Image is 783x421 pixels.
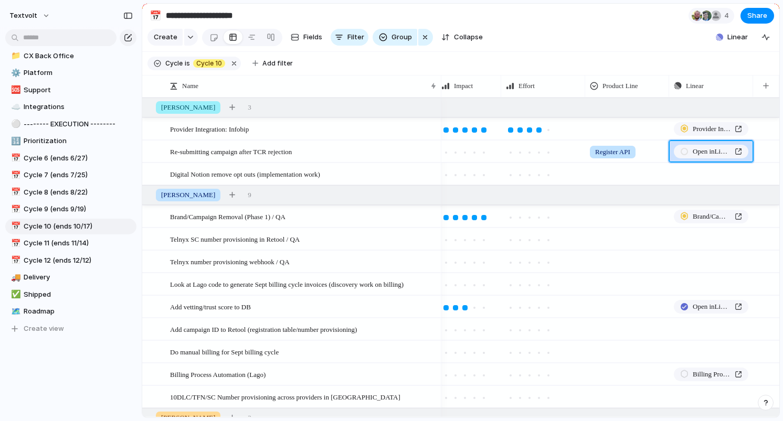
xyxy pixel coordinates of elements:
[170,278,404,290] span: Look at Lago code to generate Sept billing cycle invoices (discovery work on billing)
[24,323,64,334] span: Create view
[693,124,731,134] span: Provider Integration: Infobip
[11,238,18,250] div: 📅
[11,272,18,284] div: 🚚
[5,235,136,251] a: 📅Cycle 11 (ends 11/14)
[24,289,133,300] span: Shipped
[9,204,20,214] button: 📅
[24,51,133,61] span: CX Back Office
[5,116,136,132] div: ⚪-------- EXECUTION --------
[262,59,293,68] span: Add filter
[24,272,133,283] span: Delivery
[5,201,136,217] a: 📅Cycle 9 (ends 9/19)
[674,145,748,158] a: Open inLinear
[454,81,473,91] span: Impact
[9,187,20,198] button: 📅
[9,306,20,317] button: 🗺️
[170,255,290,267] span: Telnyx number provisioning webhook / QA
[9,119,20,129] button: ⚪
[24,153,133,164] span: Cycle 6 (ends 6/27)
[170,346,279,358] span: Do manual billing for Sept billing cycle
[248,102,251,113] span: 3
[595,147,630,157] span: Register API
[170,145,292,157] span: Re-submitting campaign after TCR rejection
[5,48,136,64] a: 📁CX Back Office
[11,186,18,198] div: 📅
[9,170,20,180] button: 📅
[11,118,18,130] div: ⚪
[11,220,18,232] div: 📅
[24,204,133,214] span: Cycle 9 (ends 9/19)
[5,321,136,337] button: Create view
[191,58,227,69] button: Cycle 10
[24,102,133,112] span: Integrations
[5,99,136,115] a: ☁️Integrations
[11,254,18,266] div: 📅
[9,238,20,249] button: 📅
[11,135,18,147] div: 🔢
[740,8,774,24] button: Share
[24,85,133,95] span: Support
[9,85,20,95] button: 🆘
[9,51,20,61] button: 📁
[11,288,18,300] div: ✅
[437,29,487,46] button: Collapse
[727,32,748,42] span: Linear
[5,185,136,200] a: 📅Cycle 8 (ends 8/22)
[303,32,322,42] span: Fields
[5,167,136,183] a: 📅Cycle 7 (ends 7/25)
[9,136,20,146] button: 🔢
[331,29,368,46] button: Filter
[147,29,183,46] button: Create
[5,150,136,166] a: 📅Cycle 6 (ends 6/27)
[170,368,266,380] span: Billing Process Automation (Lago)
[674,368,748,381] a: Billing Process Automation (Lago)
[248,190,251,200] span: 9
[9,10,37,21] span: textvolt
[9,153,20,164] button: 📅
[185,59,190,68] span: is
[24,221,133,232] span: Cycle 10 (ends 10/17)
[170,391,400,403] span: 10DLC/TFN/SC Number provisioning across providers in [GEOGRAPHIC_DATA]
[686,81,704,91] span: Linear
[454,32,483,42] span: Collapse
[11,203,18,215] div: 📅
[24,238,133,249] span: Cycle 11 (ends 11/14)
[391,32,412,42] span: Group
[674,300,748,314] a: Open inLinear
[9,289,20,300] button: ✅
[11,50,18,62] div: 📁
[150,8,161,23] div: 📅
[161,190,215,200] span: [PERSON_NAME]
[724,10,732,21] span: 4
[5,82,136,98] a: 🆘Support
[5,253,136,268] div: 📅Cycle 12 (ends 12/12)
[747,10,767,21] span: Share
[24,255,133,266] span: Cycle 12 (ends 12/12)
[5,7,56,24] button: textvolt
[170,233,300,245] span: Telnyx SC number provisioning in Retool / QA
[24,170,133,180] span: Cycle 7 (ends 7/25)
[11,169,18,181] div: 📅
[5,133,136,149] a: 🔢Prioritization
[11,306,18,318] div: 🗺️
[347,32,364,42] span: Filter
[196,59,222,68] span: Cycle 10
[24,187,133,198] span: Cycle 8 (ends 8/22)
[170,323,357,335] span: Add campaign ID to Retool (registration table/number provisioning)
[602,81,638,91] span: Product Line
[693,211,731,222] span: Brand/Campaign Removal (Phase 1) / QA
[170,300,251,312] span: Add vetting/trust score to DB
[287,29,326,46] button: Fields
[9,102,20,112] button: ☁️
[674,122,748,136] a: Provider Integration: Infobip
[5,269,136,285] a: 🚚Delivery
[9,68,20,78] button: ⚙️
[693,301,731,312] span: Open in Linear
[674,210,748,223] a: Brand/Campaign Removal (Phase 1) / QA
